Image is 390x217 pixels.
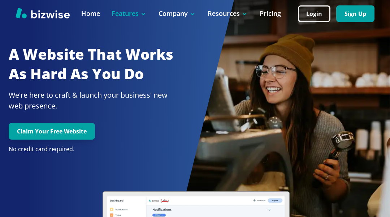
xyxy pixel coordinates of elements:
[112,9,147,18] p: Features
[9,90,175,111] p: We're here to craft & launch your business' new web presence.
[9,128,95,135] a: Claim Your Free Website
[208,9,248,18] p: Resources
[81,9,100,18] a: Home
[159,9,196,18] p: Company
[298,10,336,17] a: Login
[298,5,330,22] button: Login
[336,5,374,22] button: Sign Up
[9,145,175,153] p: No credit card required.
[9,123,95,140] button: Claim Your Free Website
[9,44,175,84] h2: A Website That Works As Hard As You Do
[260,9,281,18] a: Pricing
[16,8,70,18] img: Bizwise Logo
[336,10,374,17] a: Sign Up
